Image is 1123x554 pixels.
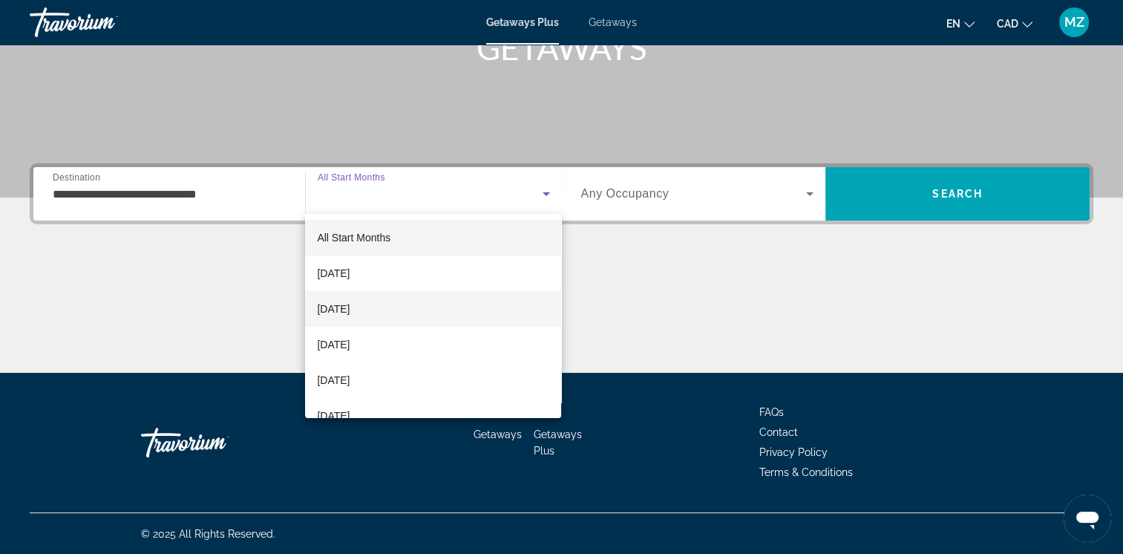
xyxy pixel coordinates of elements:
[317,232,390,244] span: All Start Months
[1064,495,1111,542] iframe: Button to launch messaging window
[317,300,350,318] span: [DATE]
[317,336,350,353] span: [DATE]
[317,407,350,425] span: [DATE]
[317,264,350,282] span: [DATE]
[317,371,350,389] span: [DATE]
